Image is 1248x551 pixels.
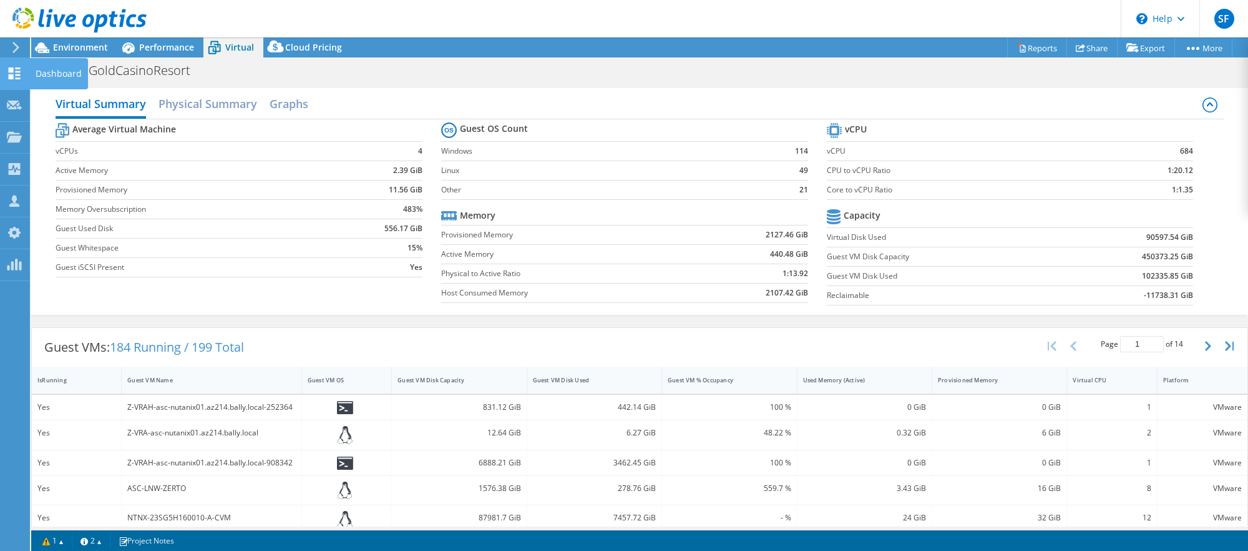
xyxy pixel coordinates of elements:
label: Memory Oversubscription [56,203,334,216]
h2: Graphs [270,91,308,116]
div: 1 [1073,456,1151,470]
div: 0 GiB [803,400,926,414]
b: Guest OS Count [460,122,528,135]
div: 48.22 % [668,426,791,440]
span: Cloud Pricing [285,41,342,53]
a: Share [1066,38,1118,57]
div: IsRunning [37,376,100,384]
label: vCPU [827,145,1097,157]
div: 559.7 % [668,482,791,495]
div: 87981.7 GiB [397,511,520,525]
div: Yes [37,482,115,495]
div: Z-VRA-asc-nutanix01.az214.bally.local [127,426,296,440]
h2: Physical Summary [158,91,257,116]
div: 6 GiB [938,426,1061,440]
div: Provisioned Memory [938,376,1046,384]
label: vCPUs [56,145,334,157]
label: Reclaimable [827,289,1060,302]
h2: Virtual Summary [56,91,146,119]
div: Platform [1163,376,1227,384]
span: Virtual [225,41,254,53]
h1: ApacheGoldCasinoResort [41,64,210,77]
div: Z-VRAH-asc-nutanix01.az214.bally.local-908342 [127,456,296,470]
div: 3.43 GiB [803,482,926,495]
label: Physical to Active Ratio [441,267,693,280]
div: 6.27 GiB [533,426,656,440]
a: Export [1117,38,1175,57]
label: Other [441,184,760,196]
label: Guest VM Disk Capacity [827,251,1060,263]
div: ASC-LNW-ZERTO [127,482,296,495]
label: Guest Whitespace [56,242,334,254]
div: VMware [1163,400,1242,414]
label: Active Memory [441,248,693,261]
div: 0.32 GiB [803,426,926,440]
div: VMware [1163,426,1242,440]
div: 2 [1073,426,1151,440]
label: Linux [441,164,760,177]
div: 0 GiB [803,456,926,470]
label: Guest VM Disk Used [827,270,1060,282]
div: - % [668,511,791,525]
div: 1576.38 GiB [397,482,520,495]
label: Guest iSCSI Present [56,261,334,274]
label: Host Consumed Memory [441,287,693,299]
div: Guest VMs: [32,328,256,367]
div: Guest VM OS [308,376,371,384]
div: 3462.45 GiB [533,456,656,470]
b: Yes [410,261,422,274]
label: Provisioned Memory [441,229,693,241]
div: 12.64 GiB [397,426,520,440]
b: 90597.54 GiB [1146,231,1193,244]
div: Yes [37,456,115,470]
label: Windows [441,145,760,157]
div: Yes [37,426,115,440]
div: Virtual CPU [1073,376,1136,384]
span: Page of [1101,336,1183,352]
b: 2107.42 GiB [766,287,808,299]
div: 32 GiB [938,511,1061,525]
div: Guest VM Name [127,376,281,384]
div: Guest VM Disk Used [533,376,641,384]
b: 114 [795,145,808,157]
b: 11.56 GiB [389,184,422,196]
div: 0 GiB [938,456,1061,470]
label: CPU to vCPU Ratio [827,164,1097,177]
a: Project Notes [110,533,183,549]
div: 100 % [668,456,791,470]
b: 684 [1180,145,1193,157]
div: 831.12 GiB [397,400,520,414]
div: 24 GiB [803,511,926,525]
b: 556.17 GiB [384,222,422,235]
input: jump to page [1120,336,1164,352]
div: 1 [1073,400,1151,414]
b: Average Virtual Machine [72,123,176,136]
div: Z-VRAH-asc-nutanix01.az214.bally.local-252364 [127,400,296,414]
b: -11738.31 GiB [1144,289,1193,302]
span: 184 Running / 199 Total [110,339,244,355]
div: Guest VM % Occupancy [668,376,776,384]
div: VMware [1163,456,1242,470]
span: SF [1214,9,1234,29]
b: 450373.25 GiB [1142,251,1193,263]
span: Environment [53,41,108,53]
b: 4 [418,145,422,157]
b: 15% [407,242,422,254]
a: More [1174,38,1232,57]
label: Core to vCPU Ratio [827,184,1097,196]
div: 16 GiB [938,482,1061,495]
b: 1:13.92 [782,267,808,280]
div: Used Memory (Active) [803,376,911,384]
span: Performance [139,41,194,53]
div: 442.14 GiB [533,400,656,414]
b: 2127.46 GiB [766,229,808,241]
div: 0 GiB [938,400,1061,414]
div: 12 [1073,511,1151,525]
b: Memory [460,209,495,222]
a: Reports [1007,38,1067,57]
label: Provisioned Memory [56,184,334,196]
b: 2.39 GiB [393,164,422,177]
b: 440.48 GiB [770,248,808,261]
div: Guest VM Disk Capacity [397,376,505,384]
b: 21 [799,184,808,196]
